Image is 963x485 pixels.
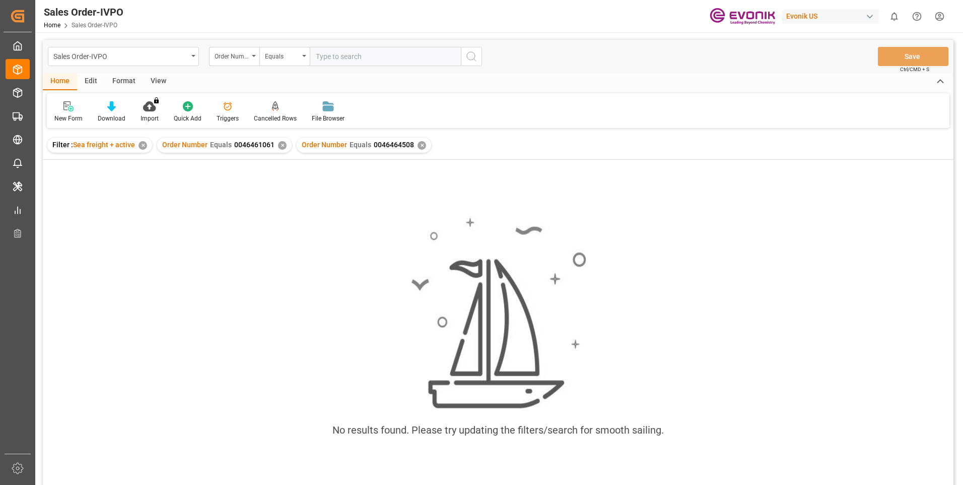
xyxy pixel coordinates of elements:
[234,141,274,149] span: 0046461061
[259,47,310,66] button: open menu
[418,141,426,150] div: ✕
[278,141,287,150] div: ✕
[302,141,347,149] span: Order Number
[48,47,199,66] button: open menu
[44,5,123,20] div: Sales Order-IVPO
[209,47,259,66] button: open menu
[53,49,188,62] div: Sales Order-IVPO
[210,141,232,149] span: Equals
[174,114,201,123] div: Quick Add
[217,114,239,123] div: Triggers
[312,114,345,123] div: File Browser
[43,73,77,90] div: Home
[900,66,929,73] span: Ctrl/CMD + S
[906,5,928,28] button: Help Center
[139,141,147,150] div: ✕
[105,73,143,90] div: Format
[265,49,299,61] div: Equals
[710,8,775,25] img: Evonik-brand-mark-Deep-Purple-RGB.jpeg_1700498283.jpeg
[878,47,948,66] button: Save
[73,141,135,149] span: Sea freight + active
[44,22,60,29] a: Home
[52,141,73,149] span: Filter :
[310,47,461,66] input: Type to search
[162,141,208,149] span: Order Number
[332,422,664,438] div: No results found. Please try updating the filters/search for smooth sailing.
[54,114,83,123] div: New Form
[98,114,125,123] div: Download
[77,73,105,90] div: Edit
[782,7,883,26] button: Evonik US
[254,114,297,123] div: Cancelled Rows
[461,47,482,66] button: search button
[143,73,174,90] div: View
[410,216,586,410] img: smooth_sailing.jpeg
[883,5,906,28] button: show 0 new notifications
[374,141,414,149] span: 0046464508
[782,9,879,24] div: Evonik US
[350,141,371,149] span: Equals
[215,49,249,61] div: Order Number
